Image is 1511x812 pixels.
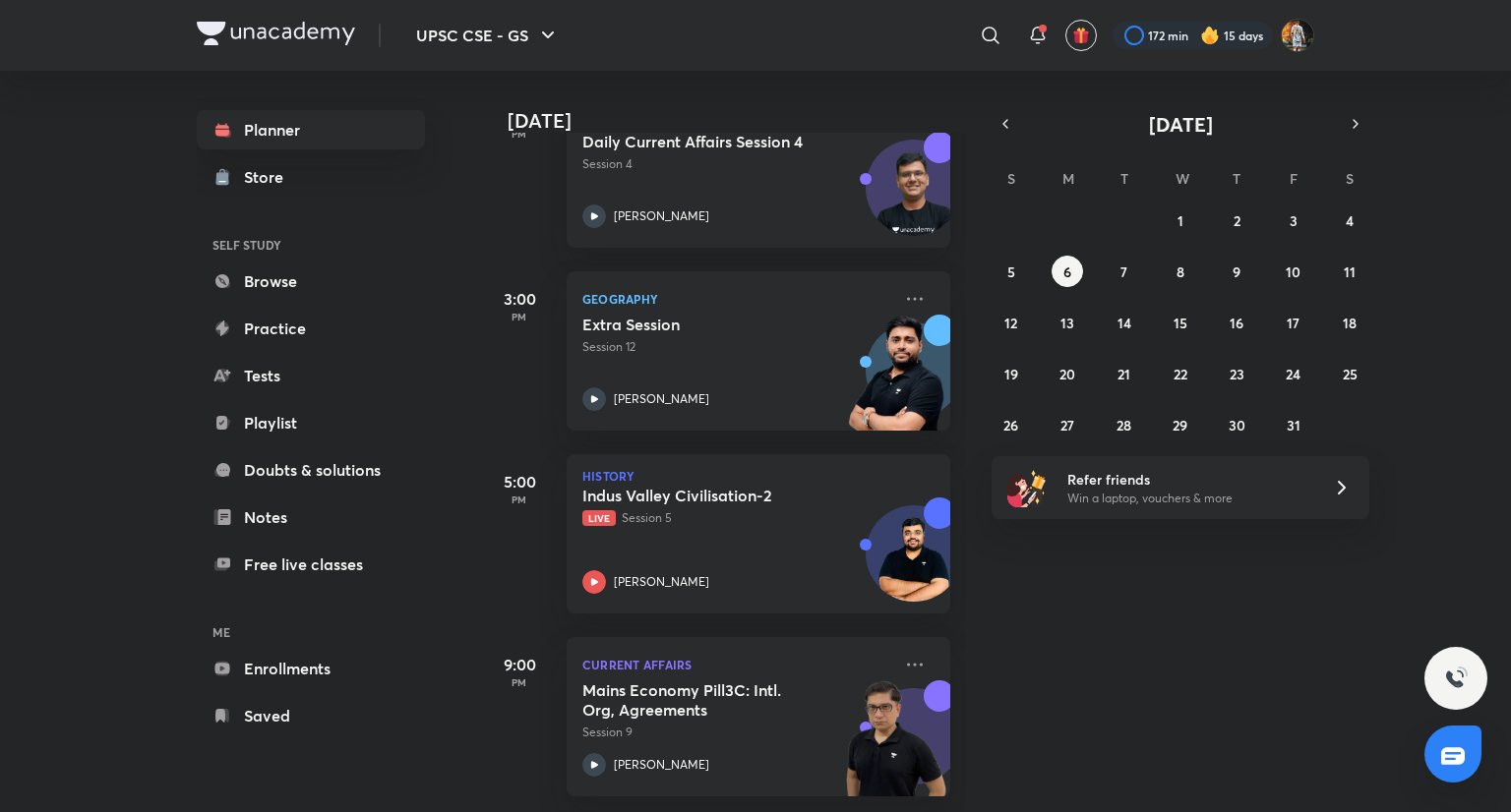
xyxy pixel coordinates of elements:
[1060,416,1074,435] abbr: October 27, 2025
[197,22,355,45] img: Company Logo
[1278,204,1309,236] button: October 3, 2025
[1334,256,1365,287] button: October 11, 2025
[1343,365,1358,383] abbr: October 25, 2025
[1278,358,1309,389] button: October 24, 2025
[1019,110,1342,138] button: [DATE]
[1117,416,1131,435] abbr: October 28, 2025
[1052,256,1083,287] button: October 6, 2025
[1052,358,1083,389] button: October 20, 2025
[1060,314,1074,332] abbr: October 13, 2025
[1007,169,1015,188] abbr: Sunday
[1287,416,1300,435] abbr: October 31, 2025
[480,287,559,311] h5: 3:00
[404,16,572,55] button: UPSC CSE - GS
[197,22,355,50] a: Company Logo
[1165,256,1196,287] button: October 8, 2025
[1176,169,1189,188] abbr: Wednesday
[1290,211,1298,230] abbr: October 3, 2025
[582,470,935,482] p: History
[1233,169,1240,188] abbr: Thursday
[1221,409,1252,440] button: October 30, 2025
[1165,307,1196,338] button: October 15, 2025
[197,649,425,688] a: Enrollments
[197,450,425,490] a: Doubts & solutions
[1287,314,1299,332] abbr: October 17, 2025
[508,109,970,133] h4: [DATE]
[1120,262,1127,281] abbr: October 7, 2025
[1290,169,1298,188] abbr: Friday
[1063,262,1071,281] abbr: October 6, 2025
[1165,409,1196,440] button: October 29, 2025
[197,545,425,584] a: Free live classes
[1062,169,1074,188] abbr: Monday
[582,287,891,311] p: Geography
[244,165,295,189] div: Store
[1109,409,1140,440] button: October 28, 2025
[1346,211,1354,230] abbr: October 4, 2025
[1177,262,1184,281] abbr: October 8, 2025
[582,155,891,173] p: Session 4
[1065,20,1097,51] button: avatar
[197,356,425,395] a: Tests
[996,256,1027,287] button: October 5, 2025
[1286,365,1300,383] abbr: October 24, 2025
[582,486,827,505] h5: Indus Valley Civilisation-2
[1444,667,1468,690] img: ttu
[614,573,709,591] p: [PERSON_NAME]
[197,261,425,301] a: Browse
[842,315,950,450] img: unacademy
[1118,365,1130,383] abbr: October 21, 2025
[1165,358,1196,389] button: October 22, 2025
[197,497,425,537] a: Notes
[1178,211,1183,230] abbr: October 1, 2025
[197,403,425,442] a: Playlist
[1072,27,1090,44] img: avatar
[1120,169,1128,188] abbr: Tuesday
[1278,256,1309,287] button: October 10, 2025
[996,358,1027,389] button: October 19, 2025
[1278,409,1309,440] button: October 31, 2025
[480,470,559,493] h5: 5:00
[1233,262,1240,281] abbr: October 9, 2025
[1118,314,1131,332] abbr: October 14, 2025
[1109,307,1140,338] button: October 14, 2025
[1334,204,1365,236] button: October 4, 2025
[480,128,559,140] p: PM
[1334,307,1365,338] button: October 18, 2025
[1004,314,1017,332] abbr: October 12, 2025
[197,157,425,197] a: Store
[1067,469,1309,490] h6: Refer friends
[1344,262,1356,281] abbr: October 11, 2025
[197,696,425,735] a: Saved
[1067,490,1309,507] p: Win a laptop, vouchers & more
[996,409,1027,440] button: October 26, 2025
[197,228,425,261] h6: SELF STUDY
[1230,365,1244,383] abbr: October 23, 2025
[1109,358,1140,389] button: October 21, 2025
[582,338,891,356] p: Session 12
[867,516,961,610] img: Avatar
[1234,211,1240,230] abbr: October 2, 2025
[1334,358,1365,389] button: October 25, 2025
[1165,204,1196,236] button: October 1, 2025
[582,724,891,741] p: Session 9
[197,615,425,649] h6: ME
[1221,204,1252,236] button: October 2, 2025
[1149,111,1213,138] span: [DATE]
[1052,409,1083,440] button: October 27, 2025
[582,680,827,720] h5: Mains Economy Pill3C: Intl. Org, Agreements
[867,150,961,245] img: Avatar
[1174,365,1187,383] abbr: October 22, 2025
[1286,262,1300,281] abbr: October 10, 2025
[1109,256,1140,287] button: October 7, 2025
[1174,314,1187,332] abbr: October 15, 2025
[1007,468,1047,507] img: referral
[1004,365,1018,383] abbr: October 19, 2025
[1229,416,1245,435] abbr: October 30, 2025
[614,390,709,408] p: [PERSON_NAME]
[1221,307,1252,338] button: October 16, 2025
[1059,365,1075,383] abbr: October 20, 2025
[1278,307,1309,338] button: October 17, 2025
[480,676,559,688] p: PM
[582,653,891,676] p: Current Affairs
